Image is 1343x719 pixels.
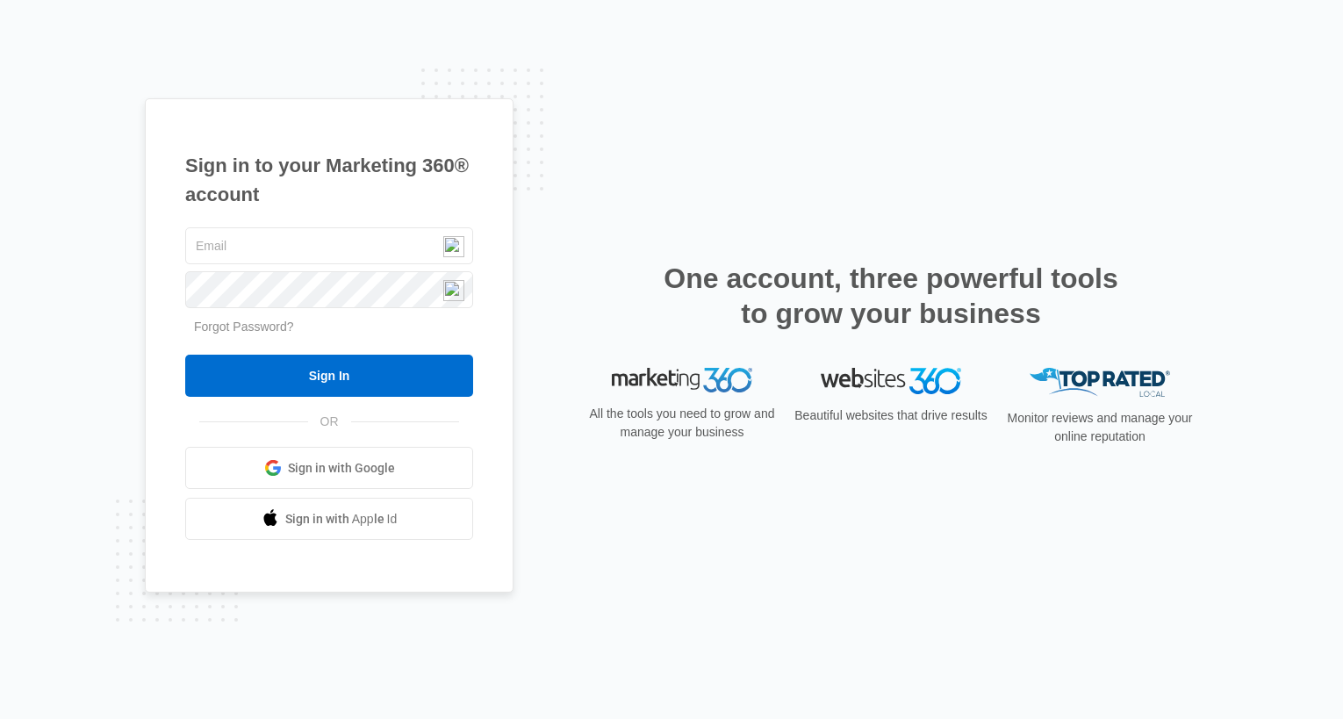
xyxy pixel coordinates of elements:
[443,236,464,257] img: npw-badge-icon-locked.svg
[185,355,473,397] input: Sign In
[285,510,398,528] span: Sign in with Apple Id
[612,368,752,392] img: Marketing 360
[658,261,1124,331] h2: One account, three powerful tools to grow your business
[185,498,473,540] a: Sign in with Apple Id
[1002,409,1198,446] p: Monitor reviews and manage your online reputation
[185,151,473,209] h1: Sign in to your Marketing 360® account
[194,320,294,334] a: Forgot Password?
[443,280,464,301] img: npw-badge-icon-locked.svg
[308,413,351,431] span: OR
[185,227,473,264] input: Email
[793,406,989,425] p: Beautiful websites that drive results
[584,405,780,442] p: All the tools you need to grow and manage your business
[288,459,395,478] span: Sign in with Google
[1030,368,1170,397] img: Top Rated Local
[185,447,473,489] a: Sign in with Google
[821,368,961,393] img: Websites 360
